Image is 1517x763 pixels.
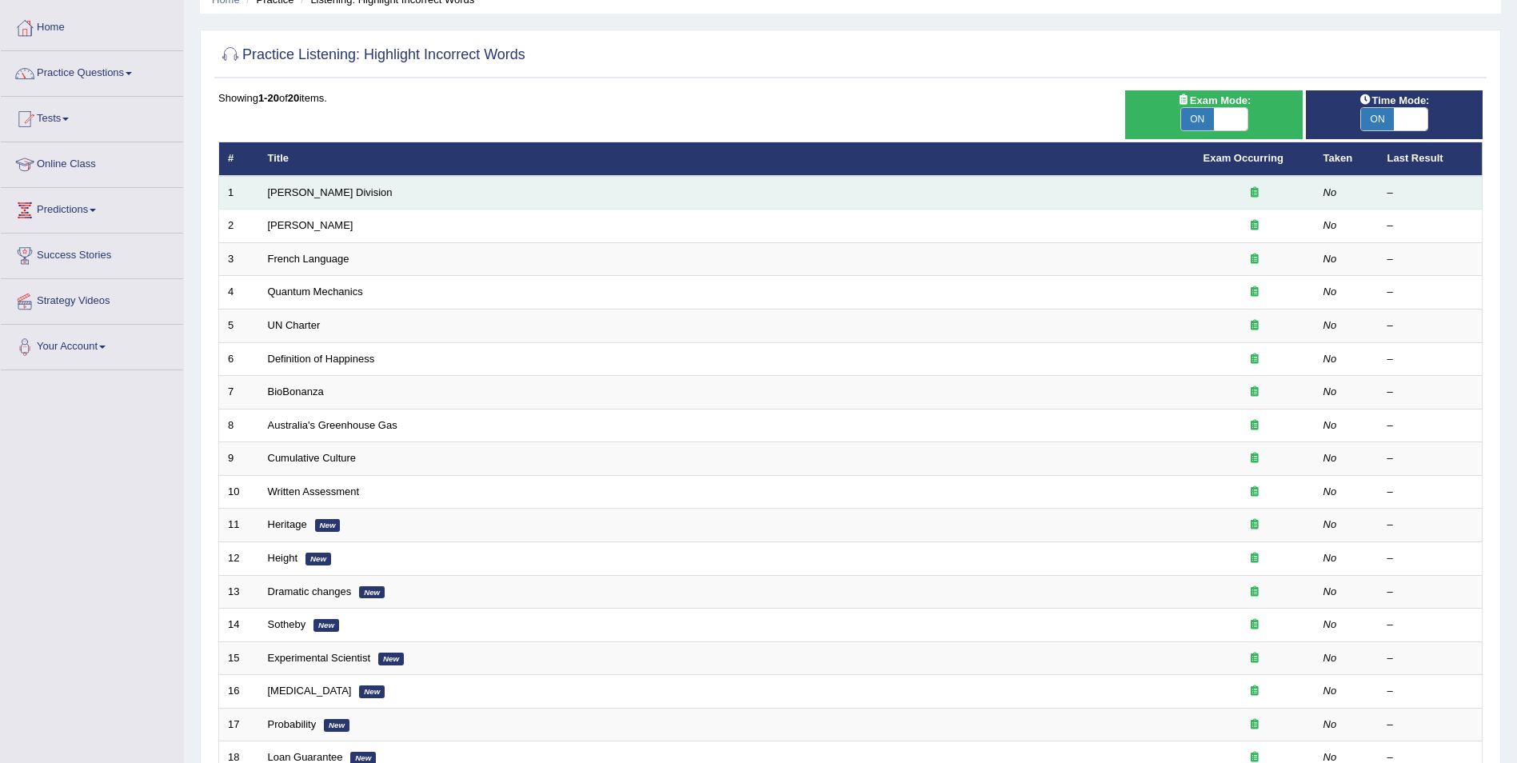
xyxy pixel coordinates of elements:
td: 12 [219,541,259,575]
div: Exam occurring question [1204,617,1306,633]
td: 6 [219,342,259,376]
a: Definition of Happiness [268,353,375,365]
em: No [1323,618,1337,630]
td: 7 [219,376,259,409]
a: Cumulative Culture [268,452,357,464]
div: Exam occurring question [1204,252,1306,267]
em: No [1323,186,1337,198]
td: 10 [219,475,259,509]
a: Heritage [268,518,307,530]
div: Exam occurring question [1204,485,1306,500]
em: New [315,519,341,532]
em: No [1323,552,1337,564]
div: – [1387,218,1474,234]
th: Title [259,142,1195,176]
div: – [1387,717,1474,733]
a: Height [268,552,298,564]
td: 11 [219,509,259,542]
div: Exam occurring question [1204,385,1306,400]
div: – [1387,617,1474,633]
div: – [1387,451,1474,466]
span: ON [1181,108,1215,130]
em: New [324,719,349,732]
div: – [1387,485,1474,500]
td: 9 [219,442,259,476]
td: 1 [219,176,259,210]
td: 3 [219,242,259,276]
em: No [1323,419,1337,431]
th: Last Result [1379,142,1483,176]
a: Strategy Videos [1,279,183,319]
em: No [1323,751,1337,763]
a: Practice Questions [1,51,183,91]
a: BioBonanza [268,385,324,397]
a: Home [1,6,183,46]
td: 14 [219,609,259,642]
th: Taken [1315,142,1379,176]
div: Exam occurring question [1204,352,1306,367]
a: [PERSON_NAME] [268,219,353,231]
em: No [1323,385,1337,397]
td: 17 [219,708,259,741]
div: Exam occurring question [1204,285,1306,300]
div: Show exams occurring in exams [1125,90,1302,139]
em: New [305,553,331,565]
div: – [1387,252,1474,267]
em: No [1323,585,1337,597]
div: Exam occurring question [1204,451,1306,466]
div: Exam occurring question [1204,585,1306,600]
em: No [1323,485,1337,497]
td: 16 [219,675,259,709]
em: No [1323,652,1337,664]
a: Loan Guarantee [268,751,343,763]
td: 15 [219,641,259,675]
div: Exam occurring question [1204,717,1306,733]
a: Experimental Scientist [268,652,371,664]
div: – [1387,285,1474,300]
th: # [219,142,259,176]
em: No [1323,286,1337,298]
td: 8 [219,409,259,442]
a: Dramatic changes [268,585,352,597]
div: Exam occurring question [1204,218,1306,234]
b: 1-20 [258,92,279,104]
a: Exam Occurring [1204,152,1283,164]
em: New [378,653,404,665]
em: No [1323,518,1337,530]
em: New [359,586,385,599]
a: Tests [1,97,183,137]
a: [PERSON_NAME] Division [268,186,393,198]
div: – [1387,418,1474,433]
a: French Language [268,253,349,265]
div: – [1387,186,1474,201]
td: 13 [219,575,259,609]
div: – [1387,651,1474,666]
em: No [1323,718,1337,730]
td: 4 [219,276,259,310]
em: No [1323,353,1337,365]
a: Your Account [1,325,183,365]
div: – [1387,318,1474,334]
div: – [1387,585,1474,600]
em: No [1323,452,1337,464]
a: Probability [268,718,317,730]
a: Quantum Mechanics [268,286,363,298]
em: No [1323,253,1337,265]
b: 20 [288,92,299,104]
a: Written Assessment [268,485,360,497]
a: [MEDICAL_DATA] [268,685,352,697]
div: Exam occurring question [1204,186,1306,201]
div: – [1387,684,1474,699]
div: – [1387,551,1474,566]
td: 5 [219,310,259,343]
div: Exam occurring question [1204,684,1306,699]
div: Exam occurring question [1204,651,1306,666]
h2: Practice Listening: Highlight Incorrect Words [218,43,525,67]
div: Showing of items. [218,90,1483,106]
div: – [1387,517,1474,533]
a: Success Stories [1,234,183,274]
a: Predictions [1,188,183,228]
a: Australia's Greenhouse Gas [268,419,397,431]
a: Online Class [1,142,183,182]
div: Exam occurring question [1204,551,1306,566]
